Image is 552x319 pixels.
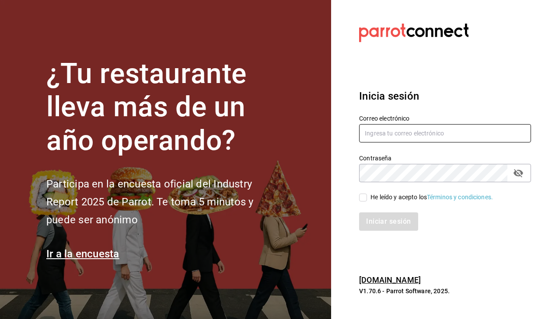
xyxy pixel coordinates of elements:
a: [DOMAIN_NAME] [359,275,421,284]
div: He leído y acepto los [370,193,493,202]
button: passwordField [511,166,526,180]
h2: Participa en la encuesta oficial del Industry Report 2025 de Parrot. Te toma 5 minutos y puede se... [46,175,283,229]
h3: Inicia sesión [359,88,531,104]
label: Contraseña [359,155,531,161]
label: Correo electrónico [359,115,531,121]
input: Ingresa tu correo electrónico [359,124,531,142]
p: V1.70.6 - Parrot Software, 2025. [359,287,531,295]
a: Términos y condiciones. [427,194,493,201]
a: Ir a la encuesta [46,248,119,260]
h1: ¿Tu restaurante lleva más de un año operando? [46,57,283,158]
